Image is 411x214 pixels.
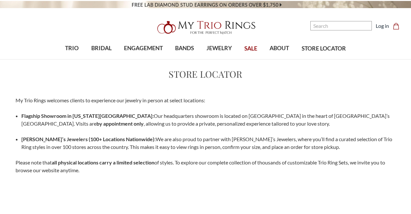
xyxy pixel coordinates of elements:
[140,59,147,60] button: submenu toggle
[376,22,389,30] a: Log in
[276,59,283,60] button: submenu toggle
[393,23,399,29] svg: cart.cart_preview
[91,44,112,52] span: BRIDAL
[302,44,346,53] span: STORE LOCATOR
[200,38,238,59] a: JEWELRY
[98,59,105,60] button: submenu toggle
[21,112,395,128] p: Our headquarters showroom is located on [GEOGRAPHIC_DATA] in the heart of [GEOGRAPHIC_DATA]’s [GE...
[21,113,154,119] strong: Flagship Showroom in [US_STATE][GEOGRAPHIC_DATA]:
[263,38,295,59] a: ABOUT
[85,38,117,59] a: BRIDAL
[52,159,154,165] strong: all physical locations carry a limited selection
[175,44,194,52] span: BANDS
[16,159,395,174] p: Please note that of styles. To explore our complete collection of thousands of customizable Trio ...
[169,38,200,59] a: BANDS
[65,44,79,52] span: TRIO
[393,22,403,30] a: Cart with 0 items
[206,44,232,52] span: JEWELRY
[295,38,352,59] a: STORE LOCATOR
[12,67,399,81] h1: Store Locator
[310,21,372,30] input: Search
[16,96,395,104] p: My Trio Rings welcomes clients to experience our jewelry in person at select locations:
[118,38,169,59] a: ENGAGEMENT
[21,136,156,142] strong: [PERSON_NAME]’s Jewelers (100+ Locations Nationwide):
[96,120,144,127] strong: by appointment only
[124,44,163,52] span: ENGAGEMENT
[244,44,257,53] span: SALE
[238,38,263,59] a: SALE
[69,59,75,60] button: submenu toggle
[119,17,292,38] a: My Trio Rings
[59,38,85,59] a: TRIO
[270,44,289,52] span: ABOUT
[21,135,395,151] p: We are also proud to partner with [PERSON_NAME]’s Jewelers, where you’ll find a curated selection...
[154,17,257,38] img: My Trio Rings
[216,59,222,60] button: submenu toggle
[181,59,188,60] button: submenu toggle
